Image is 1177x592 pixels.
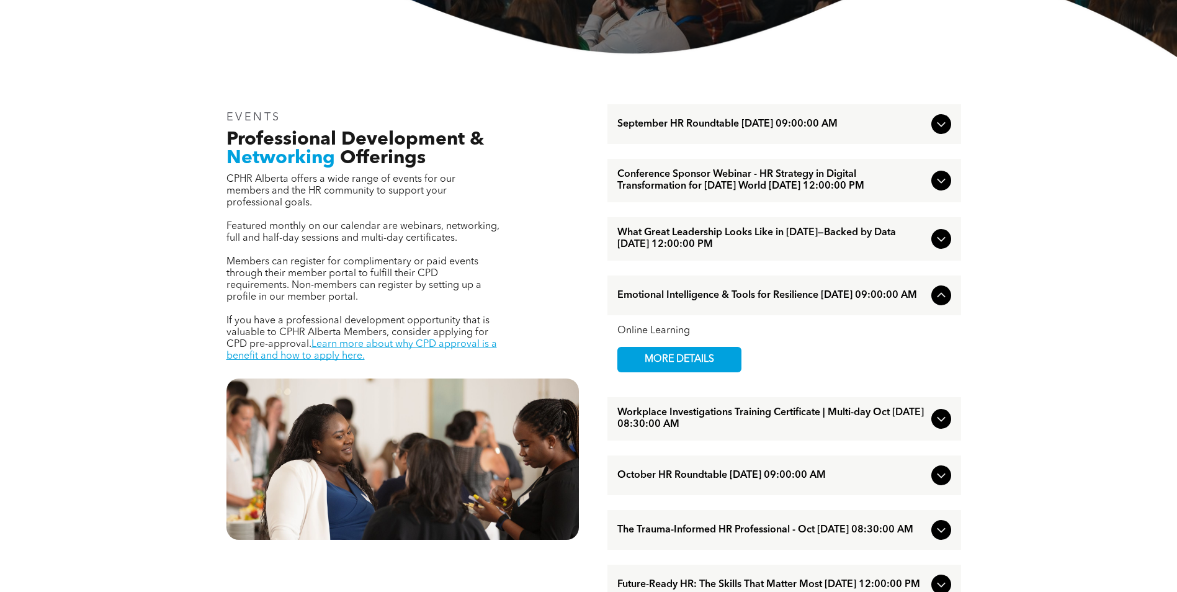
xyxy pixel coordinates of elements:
span: If you have a professional development opportunity that is valuable to CPHR Alberta Members, cons... [226,316,490,349]
span: September HR Roundtable [DATE] 09:00:00 AM [617,119,926,130]
span: What Great Leadership Looks Like in [DATE]—Backed by Data [DATE] 12:00:00 PM [617,227,926,251]
span: Workplace Investigations Training Certificate | Multi-day Oct [DATE] 08:30:00 AM [617,407,926,431]
a: MORE DETAILS [617,347,741,372]
span: Featured monthly on our calendar are webinars, networking, full and half-day sessions and multi-d... [226,222,499,243]
span: Future-Ready HR: The Skills That Matter Most [DATE] 12:00:00 PM [617,579,926,591]
span: EVENTS [226,112,282,123]
span: Emotional Intelligence & Tools for Resilience [DATE] 09:00:00 AM [617,290,926,302]
span: Members can register for complimentary or paid events through their member portal to fulfill thei... [226,257,481,302]
span: MORE DETAILS [630,348,728,372]
span: Offerings [340,149,426,168]
div: Online Learning [617,325,951,337]
span: CPHR Alberta offers a wide range of events for our members and the HR community to support your p... [226,174,455,208]
span: October HR Roundtable [DATE] 09:00:00 AM [617,470,926,482]
span: Professional Development & [226,130,484,149]
span: Conference Sponsor Webinar - HR Strategy in Digital Transformation for [DATE] World [DATE] 12:00:... [617,169,926,192]
a: Learn more about why CPD approval is a benefit and how to apply here. [226,339,497,361]
span: Networking [226,149,335,168]
span: The Trauma-Informed HR Professional - Oct [DATE] 08:30:00 AM [617,524,926,536]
